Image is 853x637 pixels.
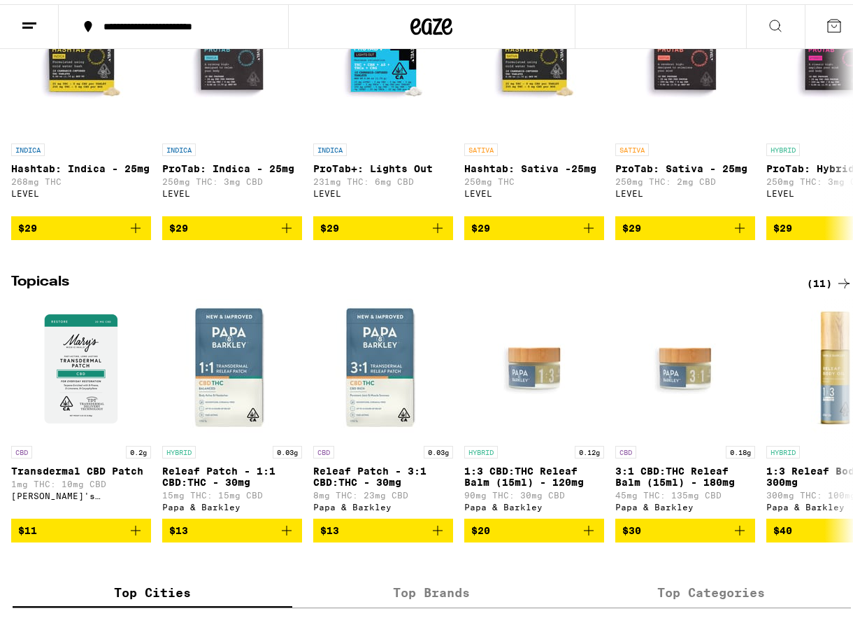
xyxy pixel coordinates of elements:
[313,461,453,484] p: Releaf Patch - 3:1 CBD:THC - 30mg
[169,218,188,230] span: $29
[11,173,151,182] p: 268mg THC
[313,159,453,170] p: ProTab+: Lights Out
[8,10,101,21] span: Hi. Need any help?
[313,442,334,454] p: CBD
[11,295,151,514] a: Open page for Transdermal CBD Patch from Mary's Medicinals
[11,271,784,288] h2: Topicals
[162,486,302,496] p: 15mg THC: 15mg CBD
[471,521,490,532] span: $20
[313,295,453,514] a: Open page for Releaf Patch - 3:1 CBD:THC - 30mg from Papa & Barkley
[11,159,151,170] p: Hashtab: Indica - 25mg
[11,295,151,435] img: Mary's Medicinals - Transdermal CBD Patch
[471,218,490,230] span: $29
[766,139,800,152] p: HYBRID
[464,173,604,182] p: 250mg THC
[162,498,302,507] div: Papa & Barkley
[615,212,755,236] button: Add to bag
[11,185,151,194] div: LEVEL
[464,486,604,496] p: 90mg THC: 30mg CBD
[18,218,37,230] span: $29
[464,514,604,538] button: Add to bag
[575,442,604,454] p: 0.12g
[622,521,641,532] span: $30
[773,218,792,230] span: $29
[615,486,755,496] p: 45mg THC: 135mg CBD
[622,218,641,230] span: $29
[615,173,755,182] p: 250mg THC: 2mg CBD
[13,573,292,603] label: Top Cities
[11,475,151,484] p: 1mg THC: 10mg CBD
[162,442,196,454] p: HYBRID
[162,173,302,182] p: 250mg THC: 3mg CBD
[162,159,302,170] p: ProTab: Indica - 25mg
[313,295,453,435] img: Papa & Barkley - Releaf Patch - 3:1 CBD:THC - 30mg
[273,442,302,454] p: 0.03g
[615,295,755,514] a: Open page for 3:1 CBD:THC Releaf Balm (15ml) - 180mg from Papa & Barkley
[11,514,151,538] button: Add to bag
[773,521,792,532] span: $40
[162,185,302,194] div: LEVEL
[162,295,302,514] a: Open page for Releaf Patch - 1:1 CBD:THC - 30mg from Papa & Barkley
[464,295,604,514] a: Open page for 1:3 CBD:THC Releaf Balm (15ml) - 120mg from Papa & Barkley
[807,271,852,288] a: (11)
[766,442,800,454] p: HYBRID
[13,573,852,604] div: tabs
[615,295,755,435] img: Papa & Barkley - 3:1 CBD:THC Releaf Balm (15ml) - 180mg
[11,487,151,496] div: [PERSON_NAME]'s Medicinals
[11,442,32,454] p: CBD
[169,521,188,532] span: $13
[18,521,37,532] span: $11
[313,212,453,236] button: Add to bag
[464,212,604,236] button: Add to bag
[313,514,453,538] button: Add to bag
[615,139,649,152] p: SATIVA
[313,498,453,507] div: Papa & Barkley
[615,159,755,170] p: ProTab: Sativa - 25mg
[615,514,755,538] button: Add to bag
[292,573,572,603] label: Top Brands
[424,442,453,454] p: 0.03g
[162,139,196,152] p: INDICA
[464,159,604,170] p: Hashtab: Sativa -25mg
[615,442,636,454] p: CBD
[162,514,302,538] button: Add to bag
[11,212,151,236] button: Add to bag
[615,498,755,507] div: Papa & Barkley
[313,173,453,182] p: 231mg THC: 6mg CBD
[162,212,302,236] button: Add to bag
[615,461,755,484] p: 3:1 CBD:THC Releaf Balm (15ml) - 180mg
[11,139,45,152] p: INDICA
[313,139,347,152] p: INDICA
[313,185,453,194] div: LEVEL
[464,498,604,507] div: Papa & Barkley
[464,295,604,435] img: Papa & Barkley - 1:3 CBD:THC Releaf Balm (15ml) - 120mg
[126,442,151,454] p: 0.2g
[464,139,498,152] p: SATIVA
[615,185,755,194] div: LEVEL
[320,218,339,230] span: $29
[162,461,302,484] p: Releaf Patch - 1:1 CBD:THC - 30mg
[726,442,755,454] p: 0.18g
[313,486,453,496] p: 8mg THC: 23mg CBD
[11,461,151,472] p: Transdermal CBD Patch
[464,461,604,484] p: 1:3 CBD:THC Releaf Balm (15ml) - 120mg
[571,573,851,603] label: Top Categories
[162,295,302,435] img: Papa & Barkley - Releaf Patch - 1:1 CBD:THC - 30mg
[464,185,604,194] div: LEVEL
[464,442,498,454] p: HYBRID
[320,521,339,532] span: $13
